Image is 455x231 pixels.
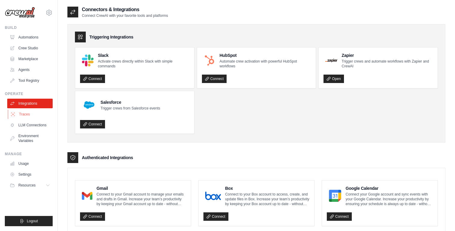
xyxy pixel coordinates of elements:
[82,155,133,161] h3: Authenticated Integrations
[7,76,53,85] a: Tool Registry
[7,99,53,108] a: Integrations
[7,180,53,190] button: Resources
[225,192,309,206] p: Connect to your Box account to access, create, and update files in Box. Increase your team’s prod...
[204,55,215,66] img: HubSpot Logo
[82,98,96,112] img: Salesforce Logo
[202,75,227,83] a: Connect
[329,190,342,202] img: Google Calendar Logo
[82,54,94,66] img: Slack Logo
[7,65,53,75] a: Agents
[7,131,53,146] a: Environment Variables
[98,59,189,69] p: Activate crews directly within Slack with simple commands
[425,202,455,231] iframe: Chat Widget
[7,170,53,179] a: Settings
[80,212,105,221] a: Connect
[346,185,433,191] h4: Google Calendar
[97,192,186,206] p: Connect to your Gmail account to manage your emails and drafts in Gmail. Increase your team’s pro...
[82,13,168,18] p: Connect CrewAI with your favorite tools and platforms
[18,183,36,188] span: Resources
[342,59,433,69] p: Trigger crews and automate workflows with Zapier and CrewAI
[101,99,160,105] h4: Salesforce
[325,59,337,62] img: Zapier Logo
[219,52,311,58] h4: HubSpot
[7,159,53,168] a: Usage
[80,120,105,128] a: Connect
[101,106,160,111] p: Trigger crews from Salesforce events
[8,109,53,119] a: Traces
[203,212,228,221] a: Connect
[225,185,309,191] h4: Box
[5,25,53,30] div: Build
[205,190,221,202] img: Box Logo
[5,7,35,18] img: Logo
[89,34,133,40] h3: Triggering Integrations
[7,54,53,64] a: Marketplace
[97,185,186,191] h4: Gmail
[5,216,53,226] button: Logout
[7,32,53,42] a: Automations
[80,75,105,83] a: Connect
[219,59,311,69] p: Automate crew activation with powerful HubSpot workflows
[342,52,433,58] h4: Zapier
[346,192,433,206] p: Connect your Google account and sync events with your Google Calendar. Increase your productivity...
[5,152,53,156] div: Manage
[323,75,344,83] a: Open
[5,91,53,96] div: Operate
[7,120,53,130] a: LLM Connections
[425,202,455,231] div: 聊天小组件
[82,6,168,13] h2: Connectors & Integrations
[27,219,38,223] span: Logout
[7,43,53,53] a: Crew Studio
[98,52,189,58] h4: Slack
[82,190,92,202] img: Gmail Logo
[327,212,352,221] a: Connect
